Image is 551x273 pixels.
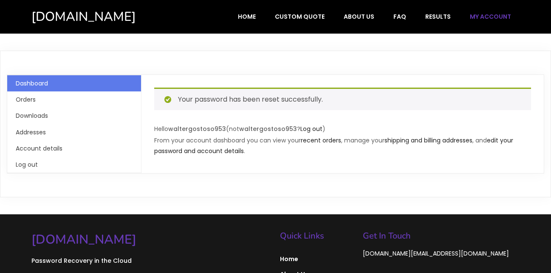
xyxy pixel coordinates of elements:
[393,13,406,20] span: FAQ
[154,88,531,110] div: Your password has been reset successfully.
[301,136,341,145] a: recent orders
[266,9,333,25] a: Custom Quote
[363,232,520,240] h5: Get In Touch
[16,144,62,153] a: Account details
[461,9,520,25] a: My account
[238,13,256,20] span: Home
[31,255,271,267] p: Password Recovery in the Cloud
[31,9,172,25] a: [DOMAIN_NAME]
[31,231,271,248] a: [DOMAIN_NAME]
[384,136,472,145] a: shipping and billing addresses
[280,251,354,267] a: Home
[16,160,38,169] a: Log out
[275,13,325,20] span: Custom Quote
[363,249,509,258] a: [DOMAIN_NAME][EMAIL_ADDRESS][DOMAIN_NAME]
[280,255,354,263] span: Home
[300,125,322,133] a: Log out
[154,136,513,155] a: edit your password and account details
[363,249,509,258] span: [DOMAIN_NAME][EMAIL_ADDRESS][DOMAIN_NAME]
[7,75,141,173] nav: Account pages
[154,124,531,134] p: Hello (not ? )
[154,135,531,156] p: From your account dashboard you can view your , manage your , and .
[280,232,354,240] h5: Quick Links
[16,79,48,88] a: Dashboard
[384,9,415,25] a: FAQ
[470,13,511,20] span: My account
[416,9,460,25] a: Results
[239,125,297,133] strong: waltergostoso953
[16,111,48,120] a: Downloads
[16,95,36,104] a: Orders
[16,128,46,136] a: Addresses
[344,13,374,20] span: About Us
[168,125,226,133] strong: waltergostoso953
[425,13,451,20] span: Results
[335,9,383,25] a: About Us
[229,9,265,25] a: Home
